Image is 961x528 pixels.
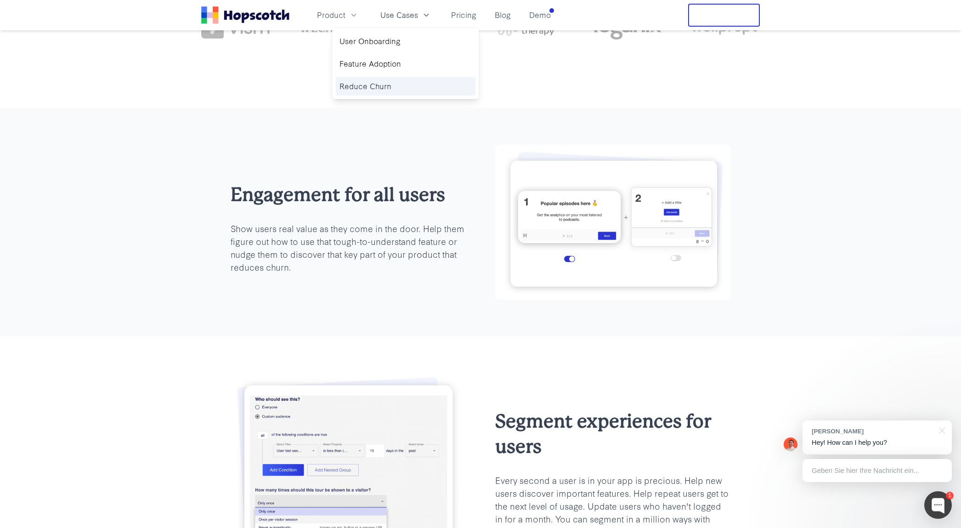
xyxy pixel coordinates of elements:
[317,9,345,21] span: Product
[231,182,466,207] h2: Engagement for all users
[231,222,466,273] p: Show users real value as they come in the door. Help them figure out how to use that tough-to-und...
[311,7,364,23] button: Product
[491,7,514,23] a: Blog
[784,437,797,451] img: Mark Spera
[946,492,954,500] div: 1
[336,77,475,96] a: Reduce Churn
[336,54,475,73] a: Feature Adoption
[495,145,730,300] img: simple product onboarding tours 2
[380,9,418,21] span: Use Cases
[201,6,289,24] a: Home
[447,7,480,23] a: Pricing
[812,427,933,436] div: [PERSON_NAME]
[688,4,760,27] button: Free Trial
[526,7,554,23] a: Demo
[812,438,943,448] p: Hey! How can I help you?
[495,409,730,459] h2: Segment experiences for users
[375,7,436,23] button: Use Cases
[803,459,952,482] div: Geben Sie hier Ihre Nachricht ein...
[336,32,475,51] a: User Onboarding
